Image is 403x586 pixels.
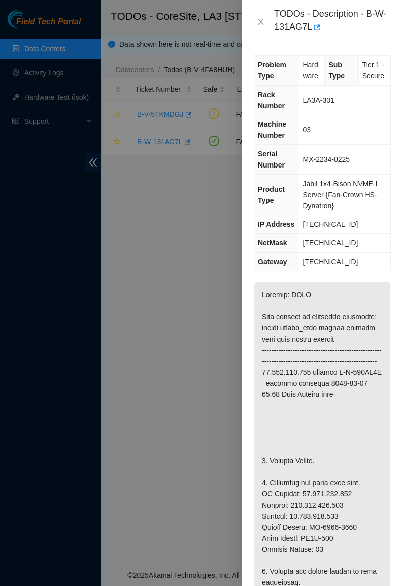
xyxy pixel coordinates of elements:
[303,61,318,80] span: Hardware
[258,239,287,247] span: NetMask
[258,220,294,228] span: IP Address
[258,91,285,110] span: Rack Number
[258,185,285,204] span: Product Type
[274,8,391,35] div: TODOs - Description - B-W-131AG7L
[362,61,384,80] span: Tier 1 - Secure
[254,17,268,27] button: Close
[303,180,377,210] span: Jabil 1x4-Bison NVME-I Server {Fan-Crown HS-Dynatron}
[303,96,334,104] span: LA3A-301
[303,126,311,134] span: 03
[258,150,285,169] span: Serial Number
[303,155,350,163] span: MX-2234-0225
[258,258,287,266] span: Gateway
[303,239,358,247] span: [TECHNICAL_ID]
[258,61,286,80] span: Problem Type
[257,18,265,26] span: close
[328,61,345,80] span: Sub Type
[258,120,286,139] span: Machine Number
[303,258,358,266] span: [TECHNICAL_ID]
[303,220,358,228] span: [TECHNICAL_ID]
